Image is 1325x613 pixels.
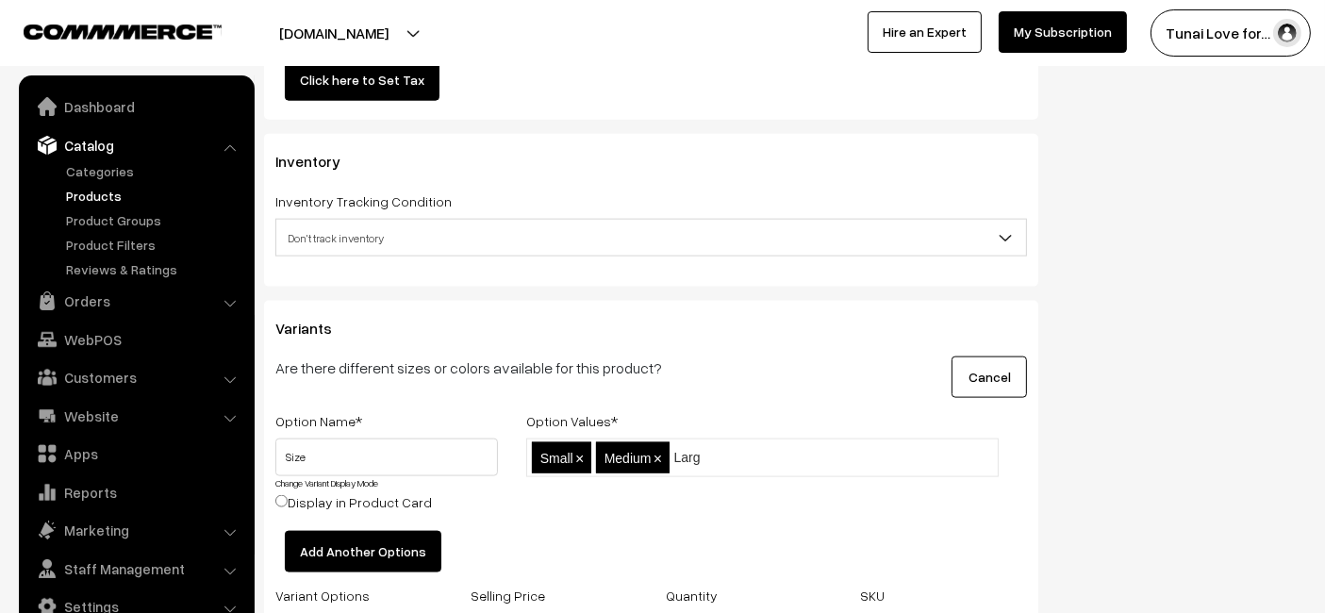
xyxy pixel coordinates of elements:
span: × [575,451,584,467]
button: [DOMAIN_NAME] [213,9,455,57]
a: Apps [24,437,248,471]
a: COMMMERCE [24,19,189,41]
p: Are there different sizes or colors available for this product? [275,356,767,379]
img: user [1273,19,1301,47]
button: Tunai Love for… [1151,9,1311,57]
img: COMMMERCE [24,25,222,39]
a: My Subscription [999,11,1127,53]
label: Selling Price [471,586,545,605]
a: Categories [61,161,248,181]
span: Inventory [275,152,363,171]
span: × [654,451,662,467]
span: Small [540,451,573,466]
a: Dashboard [24,90,248,124]
label: Inventory Tracking Condition [275,191,452,211]
a: Website [24,399,248,433]
a: WebPOS [24,323,248,356]
label: SKU [860,586,885,605]
a: Click here to Set Tax [285,59,439,101]
a: Product Filters [61,235,248,255]
a: Products [61,186,248,206]
span: Variants [275,319,355,338]
span: Don't track inventory [276,222,1026,255]
span: Medium [605,451,652,466]
a: Catalog [24,128,248,162]
label: Option Name [275,411,362,431]
a: Product Groups [61,210,248,230]
input: Option Name [275,439,498,476]
a: Marketing [24,513,248,547]
button: Add Another Options [285,531,441,572]
label: Quantity [666,586,718,605]
label: Variant Options [275,586,370,605]
a: Customers [24,360,248,394]
span: Don't track inventory [275,219,1027,257]
a: Reviews & Ratings [61,259,248,279]
label: Display in Product Card [275,492,432,512]
a: Hire an Expert [868,11,982,53]
label: Option Values [526,411,618,431]
a: Orders [24,284,248,318]
a: Change Variant Display Mode [275,477,378,489]
a: Reports [24,475,248,509]
input: Display in Product Card [275,495,288,507]
button: Cancel [952,356,1027,398]
a: Staff Management [24,552,248,586]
